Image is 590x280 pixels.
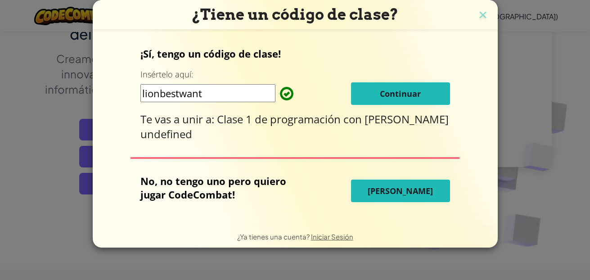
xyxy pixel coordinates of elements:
[140,112,449,141] span: [PERSON_NAME] undefined
[351,82,450,105] button: Continuar
[343,112,365,126] span: con
[380,88,421,99] span: Continuar
[140,112,217,126] span: Te vas a unir a:
[140,174,306,201] p: No, no tengo uno pero quiero jugar CodeCombat!
[140,47,450,60] p: ¡Sí, tengo un código de clase!
[192,5,398,23] span: ¿Tiene un código de clase?
[351,180,450,202] button: [PERSON_NAME]
[477,9,489,23] img: close icon
[368,185,433,196] span: [PERSON_NAME]
[237,232,311,241] span: ¿Ya tienes una cuenta?
[140,69,193,80] label: Insértelo aquí:
[311,232,353,241] a: Iniciar Sesión
[217,112,343,126] span: Clase 1 de programación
